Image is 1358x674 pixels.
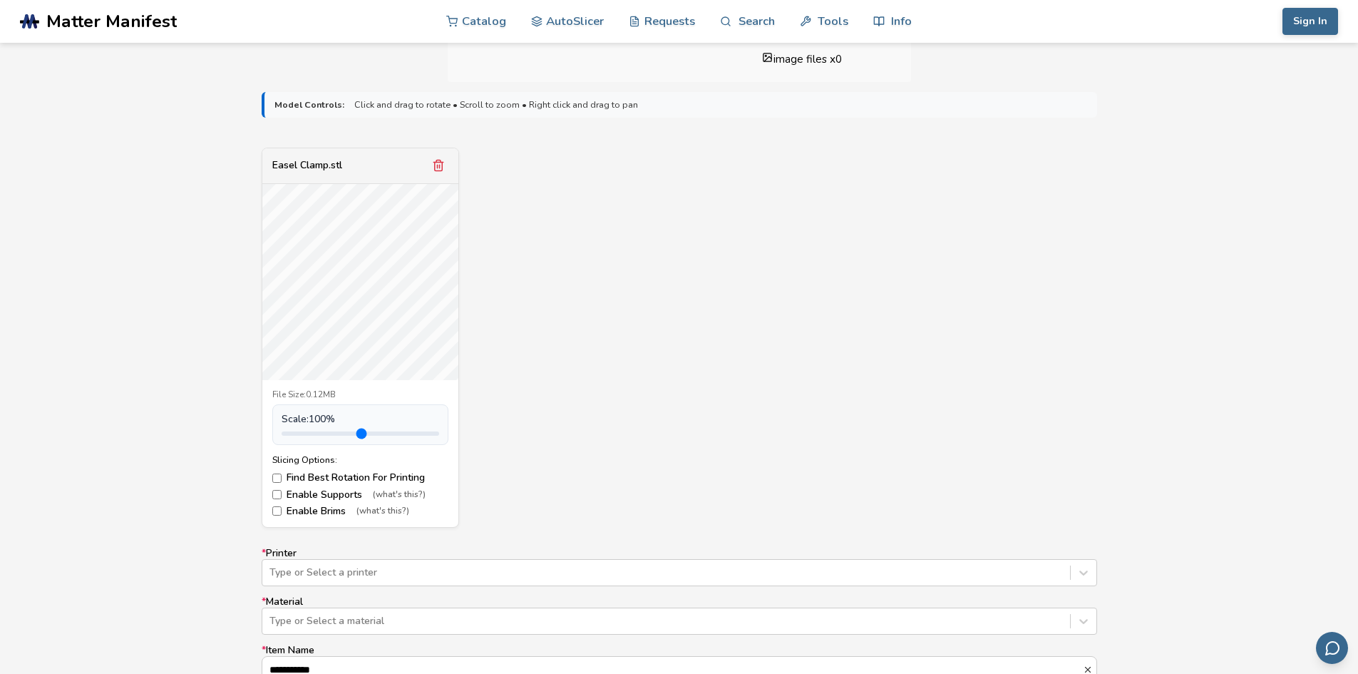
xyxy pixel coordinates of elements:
[373,490,426,500] span: (what's this?)
[262,548,1097,586] label: Printer
[262,596,1097,635] label: Material
[1282,8,1338,35] button: Sign In
[272,490,282,499] input: Enable Supports(what's this?)
[1316,632,1348,664] button: Send feedback via email
[272,390,448,400] div: File Size: 0.12MB
[274,100,344,110] strong: Model Controls:
[272,455,448,465] div: Slicing Options:
[272,474,282,483] input: Find Best Rotation For Printing
[354,100,638,110] span: Click and drag to rotate • Scroll to zoom • Right click and drag to pan
[46,11,177,31] span: Matter Manifest
[272,472,448,484] label: Find Best Rotation For Printing
[269,616,272,627] input: *MaterialType or Select a material
[269,567,272,578] input: *PrinterType or Select a printer
[272,160,342,171] div: Easel Clamp.stl
[282,414,335,425] span: Scale: 100 %
[428,155,448,175] button: Remove model
[272,489,448,501] label: Enable Supports
[272,506,448,517] label: Enable Brims
[272,506,282,516] input: Enable Brims(what's this?)
[356,506,409,516] span: (what's this?)
[704,51,901,66] li: image files x 0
